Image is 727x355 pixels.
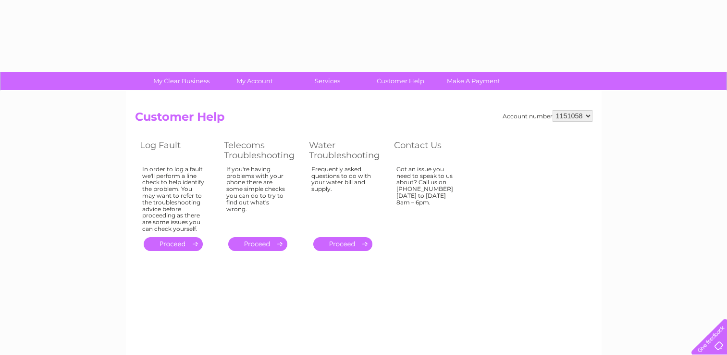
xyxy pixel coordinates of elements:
a: . [228,237,287,251]
a: My Account [215,72,294,90]
div: Account number [503,110,592,122]
a: Make A Payment [434,72,513,90]
div: If you're having problems with your phone there are some simple checks you can do to try to find ... [226,166,290,228]
div: Frequently asked questions to do with your water bill and supply. [311,166,375,228]
th: Log Fault [135,138,219,163]
th: Telecoms Troubleshooting [219,138,304,163]
a: Customer Help [361,72,440,90]
a: . [144,237,203,251]
a: . [313,237,372,251]
th: Contact Us [389,138,473,163]
div: In order to log a fault we'll perform a line check to help identify the problem. You may want to ... [142,166,205,232]
th: Water Troubleshooting [304,138,389,163]
h2: Customer Help [135,110,592,128]
a: My Clear Business [142,72,221,90]
a: Services [288,72,367,90]
div: Got an issue you need to speak to us about? Call us on [PHONE_NUMBER] [DATE] to [DATE] 8am – 6pm. [396,166,459,228]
